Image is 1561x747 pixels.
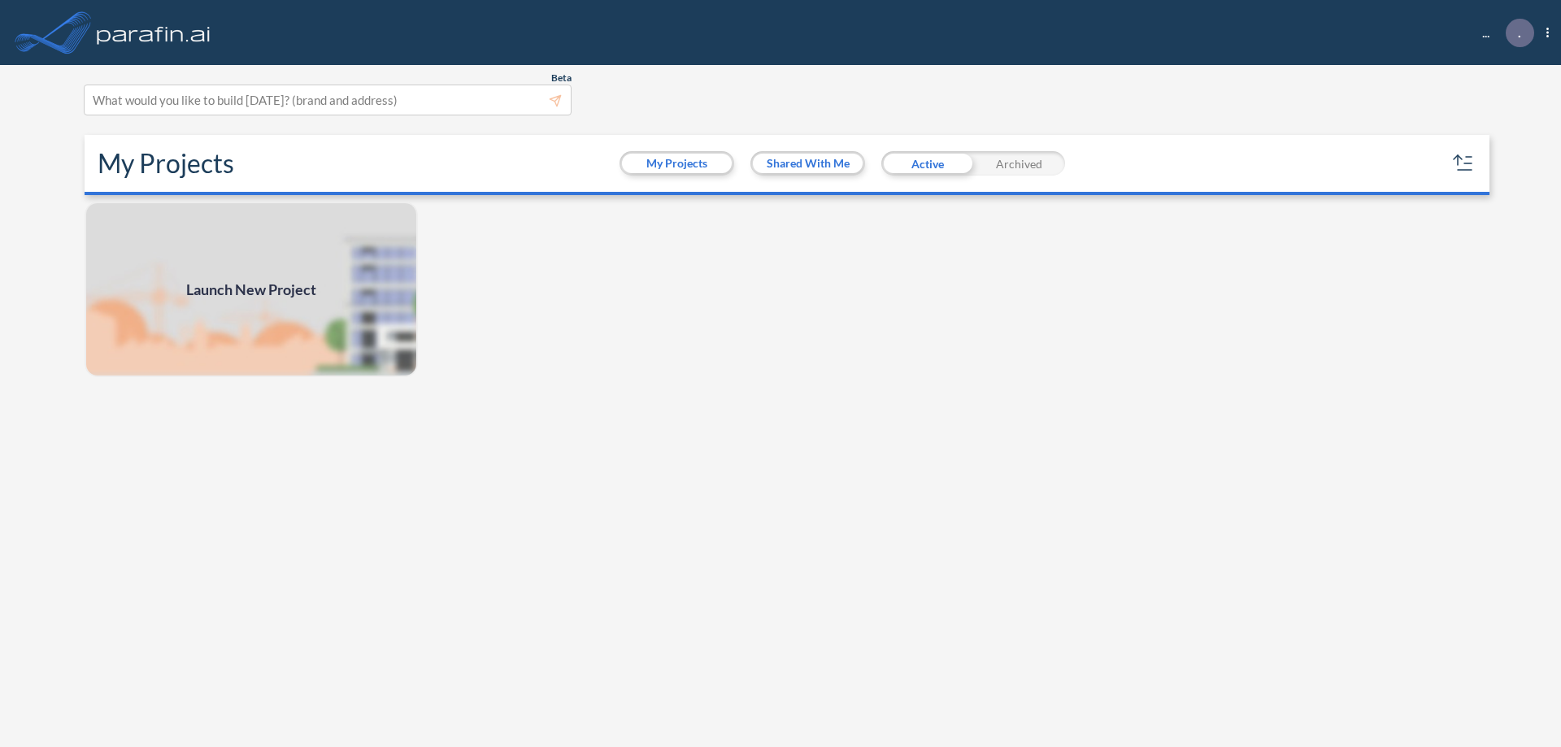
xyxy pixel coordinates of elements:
[551,72,572,85] span: Beta
[622,154,732,173] button: My Projects
[973,151,1065,176] div: Archived
[1450,150,1476,176] button: sort
[85,202,418,377] a: Launch New Project
[93,16,214,49] img: logo
[1518,25,1521,40] p: .
[98,148,234,179] h2: My Projects
[85,202,418,377] img: add
[186,279,316,301] span: Launch New Project
[1458,19,1549,47] div: ...
[881,151,973,176] div: Active
[753,154,863,173] button: Shared With Me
